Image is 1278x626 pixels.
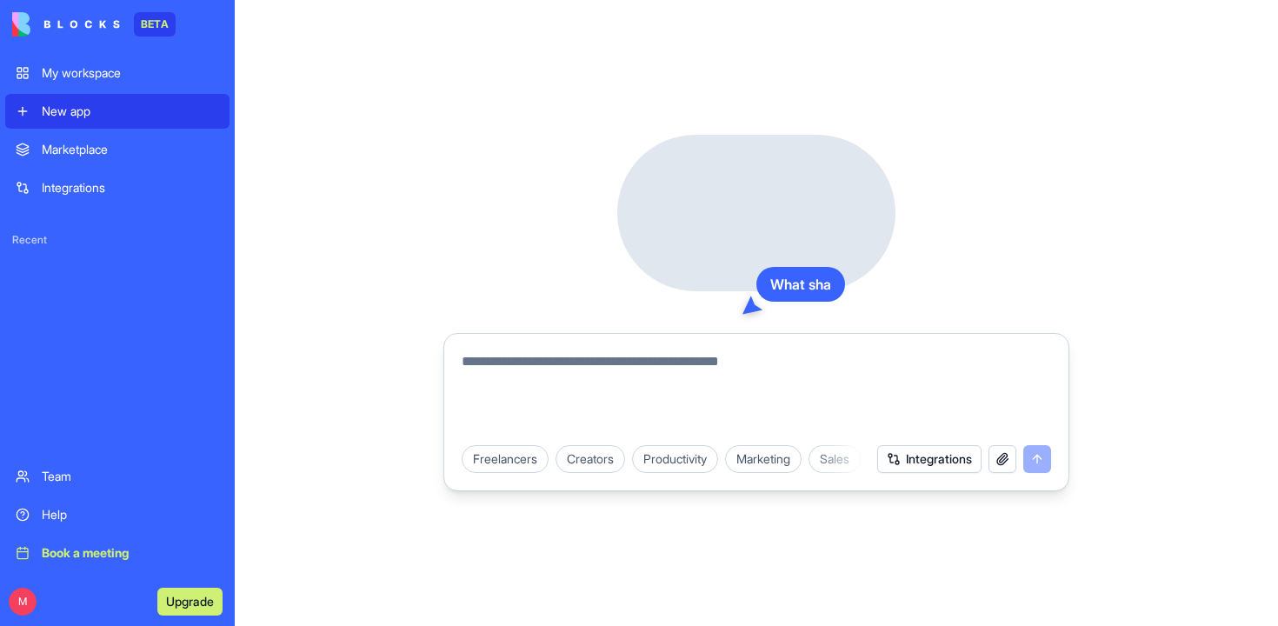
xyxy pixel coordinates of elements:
[725,445,802,473] div: Marketing
[9,588,37,616] span: M
[756,267,845,302] div: What sha
[5,94,230,129] a: New app
[5,536,230,570] a: Book a meeting
[42,468,219,485] div: Team
[134,12,176,37] div: BETA
[42,64,219,82] div: My workspace
[5,233,230,247] span: Recent
[809,445,861,473] div: Sales
[5,56,230,90] a: My workspace
[157,592,223,609] a: Upgrade
[42,103,219,120] div: New app
[157,588,223,616] button: Upgrade
[42,141,219,158] div: Marketplace
[42,179,219,196] div: Integrations
[462,445,549,473] div: Freelancers
[632,445,718,473] div: Productivity
[5,170,230,205] a: Integrations
[42,506,219,523] div: Help
[42,544,219,562] div: Book a meeting
[5,497,230,532] a: Help
[5,459,230,494] a: Team
[556,445,625,473] div: Creators
[12,12,120,37] img: logo
[12,12,176,37] a: BETA
[877,445,982,473] button: Integrations
[5,132,230,167] a: Marketplace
